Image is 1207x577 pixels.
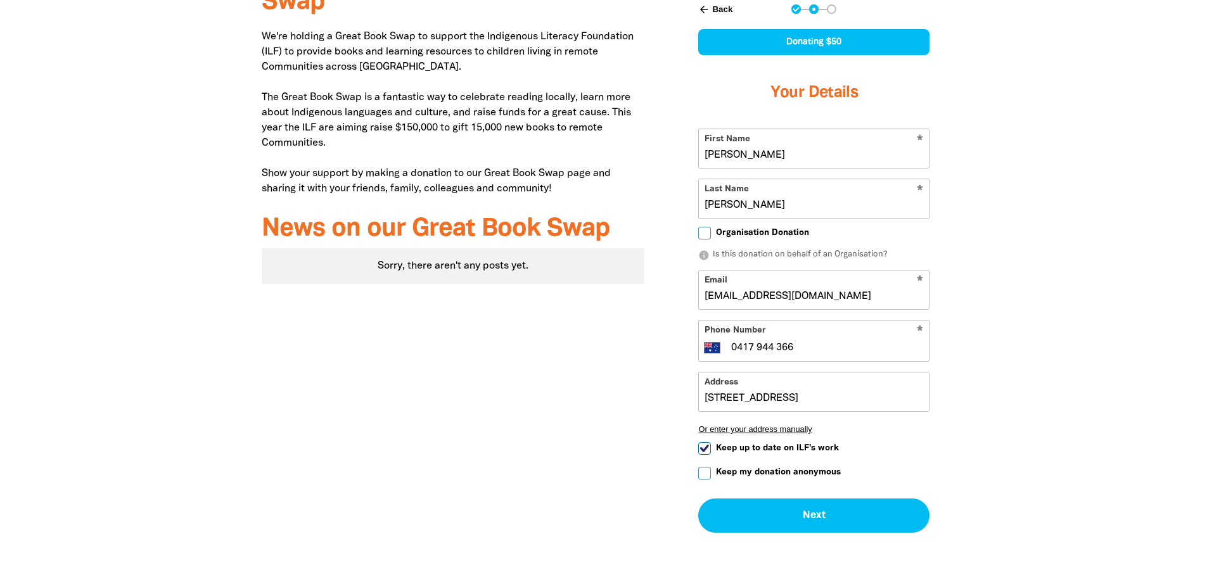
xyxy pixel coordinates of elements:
[698,498,929,533] button: Next
[262,248,645,284] div: Paginated content
[698,467,711,479] input: Keep my donation anonymous
[698,442,711,455] input: Keep up to date on ILF's work
[698,424,929,434] button: Or enter your address manually
[917,326,923,338] i: Required
[791,4,801,14] button: Navigate to step 1 of 3 to enter your donation amount
[716,442,839,454] span: Keep up to date on ILF's work
[262,29,645,196] p: We're holding a Great Book Swap to support the Indigenous Literacy Foundation (ILF) to provide bo...
[716,227,809,239] span: Organisation Donation
[698,250,710,261] i: info
[716,466,841,478] span: Keep my donation anonymous
[698,29,929,55] div: Donating $50
[698,227,711,239] input: Organisation Donation
[809,4,819,14] button: Navigate to step 2 of 3 to enter your details
[698,4,710,15] i: arrow_back
[698,68,929,118] h3: Your Details
[827,4,836,14] button: Navigate to step 3 of 3 to enter your payment details
[262,215,645,243] h3: News on our Great Book Swap
[698,249,929,262] p: Is this donation on behalf of an Organisation?
[262,248,645,284] div: Sorry, there aren't any posts yet.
